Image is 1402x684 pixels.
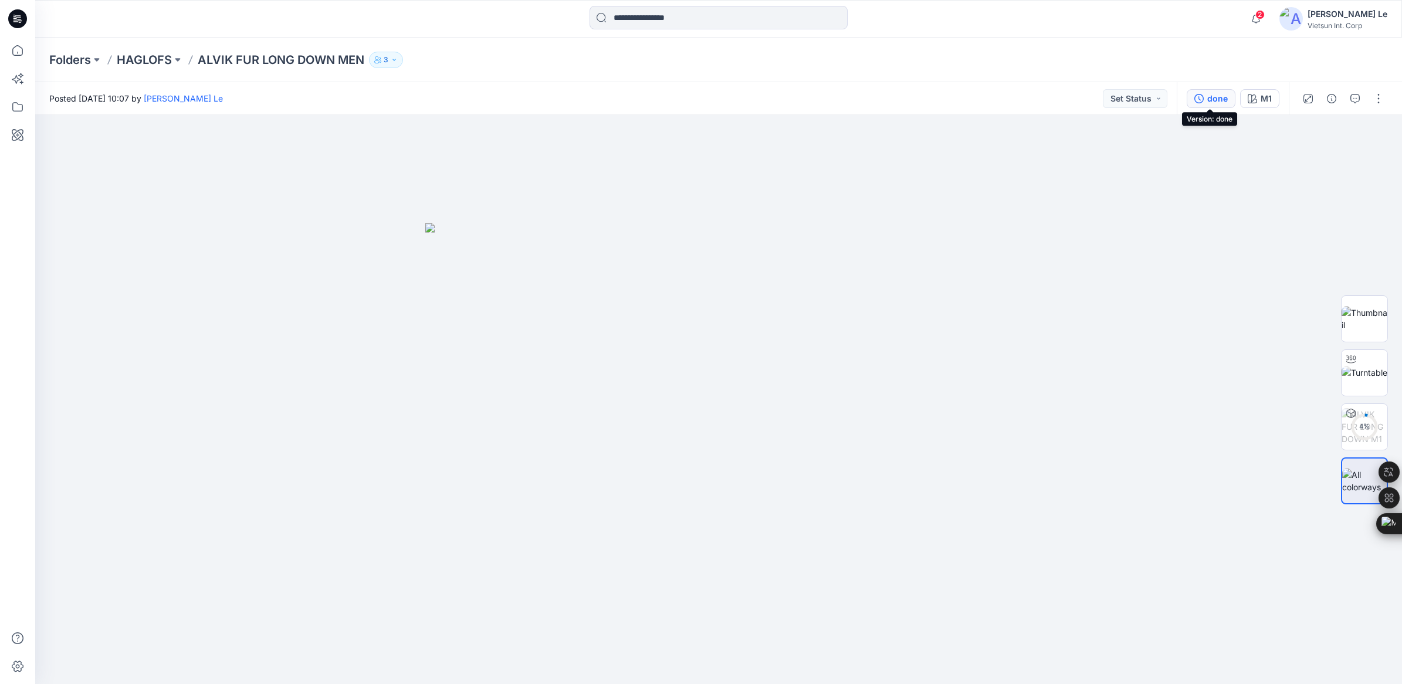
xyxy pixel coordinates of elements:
[1342,366,1387,379] img: Turntable
[144,93,223,103] a: [PERSON_NAME] Le
[1240,89,1279,108] button: M1
[1308,7,1387,21] div: [PERSON_NAME] Le
[49,92,223,105] span: Posted [DATE] 10:07 by
[1255,10,1265,19] span: 2
[1308,21,1387,30] div: Vietsun Int. Corp
[49,52,91,68] a: Folders
[1322,89,1341,108] button: Details
[1350,422,1379,432] div: 4 %
[117,52,172,68] a: HAGLOFS
[1207,92,1228,105] div: done
[1342,469,1387,493] img: All colorways
[1279,7,1303,31] img: avatar
[425,223,1012,683] img: eyJhbGciOiJIUzI1NiIsImtpZCI6IjAiLCJzbHQiOiJzZXMiLCJ0eXAiOiJKV1QifQ.eyJkYXRhIjp7InR5cGUiOiJzdG9yYW...
[1261,92,1272,105] div: M1
[369,52,403,68] button: 3
[1342,306,1387,331] img: Thumbnail
[384,53,388,66] p: 3
[198,52,364,68] p: ALVIK FUR LONG DOWN MEN
[1342,408,1387,445] img: ALVIK FUR LONG DOWN M1
[1187,89,1235,108] button: done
